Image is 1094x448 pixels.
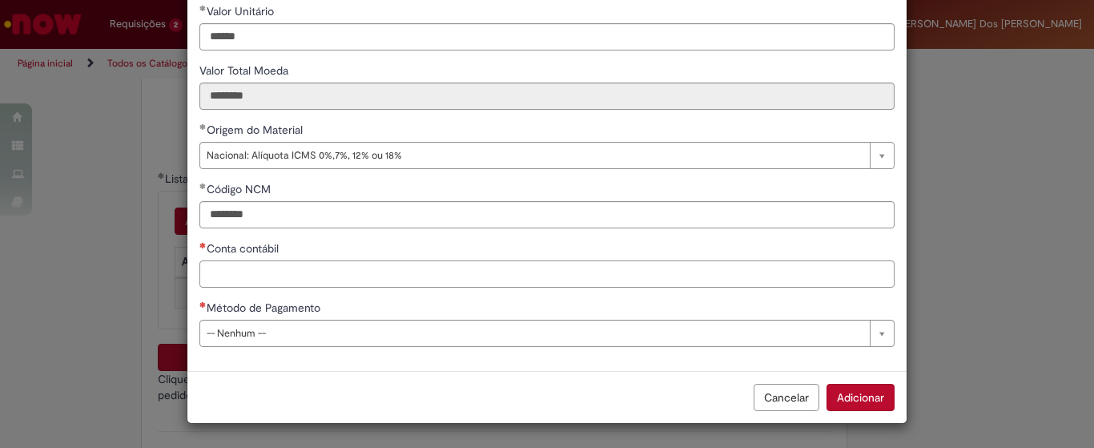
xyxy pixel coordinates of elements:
[207,321,862,346] span: -- Nenhum --
[207,301,324,315] span: Método de Pagamento
[199,183,207,189] span: Obrigatório Preenchido
[207,4,277,18] span: Valor Unitário
[199,201,895,228] input: Código NCM
[827,384,895,411] button: Adicionar
[199,301,207,308] span: Necessários
[199,242,207,248] span: Necessários
[207,123,306,137] span: Origem do Material
[754,384,819,411] button: Cancelar
[199,63,292,78] span: Somente leitura - Valor Total Moeda
[199,5,207,11] span: Obrigatório Preenchido
[207,241,282,256] span: Conta contábil
[199,123,207,130] span: Obrigatório Preenchido
[199,23,895,50] input: Valor Unitário
[207,182,274,196] span: Código NCM
[199,260,895,288] input: Conta contábil
[207,143,862,168] span: Nacional: Alíquota ICMS 0%,7%, 12% ou 18%
[199,83,895,110] input: Valor Total Moeda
